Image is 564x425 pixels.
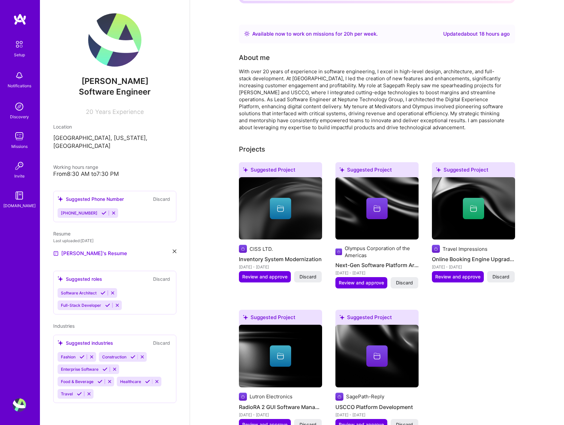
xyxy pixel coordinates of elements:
[53,237,176,244] div: Last uploaded: [DATE]
[239,68,505,131] div: With over 20 years of experience in software engineering, I excel in high-level design, architect...
[13,159,26,173] img: Invite
[492,273,509,280] span: Discard
[53,164,98,170] span: Working hours range
[239,162,322,180] div: Suggested Project
[335,162,419,180] div: Suggested Project
[100,290,105,295] i: Accept
[435,273,480,280] span: Review and approve
[53,134,176,150] p: [GEOGRAPHIC_DATA], [US_STATE], [GEOGRAPHIC_DATA]
[80,354,85,359] i: Accept
[61,303,101,308] span: Full-Stack Developer
[53,76,176,86] span: [PERSON_NAME]
[173,249,176,253] i: icon Close
[151,195,172,203] button: Discard
[339,315,344,320] i: icon SuggestedTeams
[335,261,419,269] h4: Next-Gen Software Platform Architecture
[53,171,176,178] div: From 8:30 AM to 7:30 PM
[391,277,418,288] button: Discard
[339,167,344,172] i: icon SuggestedTeams
[239,255,322,263] h4: Inventory System Modernization
[335,310,419,327] div: Suggested Project
[14,173,25,180] div: Invite
[344,31,350,37] span: 20
[335,393,343,401] img: Company logo
[239,245,247,253] img: Company logo
[239,411,322,418] div: [DATE] - [DATE]
[89,354,94,359] i: Reject
[432,177,515,240] img: cover
[335,325,419,387] img: cover
[86,108,93,115] span: 20
[88,13,141,67] img: User Avatar
[151,339,172,347] button: Discard
[97,379,102,384] i: Accept
[243,315,248,320] i: icon SuggestedTeams
[101,211,106,215] i: Accept
[13,13,27,25] img: logo
[443,245,487,252] div: Travel Impressions
[432,245,440,253] img: Company logo
[252,30,378,38] div: Available now to work on missions for h per week .
[53,123,176,130] div: Location
[13,398,26,412] img: User Avatar
[487,271,515,282] button: Discard
[13,130,26,143] img: teamwork
[239,271,291,282] button: Review and approve
[299,273,316,280] span: Discard
[243,167,248,172] i: icon SuggestedTeams
[443,30,510,38] div: Updated about 18 hours ago
[239,144,265,154] div: Projects
[432,162,515,180] div: Suggested Project
[154,379,159,384] i: Reject
[244,31,250,36] img: Availability
[335,403,419,411] h4: USCCO Platform Development
[335,411,419,418] div: [DATE] - [DATE]
[61,391,73,396] span: Travel
[239,263,322,270] div: [DATE] - [DATE]
[436,167,441,172] i: icon SuggestedTeams
[140,354,145,359] i: Reject
[58,196,124,203] div: Suggested Phone Number
[250,393,292,400] div: Lutron Electronics
[58,275,102,282] div: Suggested roles
[335,277,387,288] button: Review and approve
[58,339,113,346] div: Suggested industries
[53,251,59,256] img: Resume
[239,325,322,387] img: cover
[61,354,76,359] span: Fashion
[239,403,322,411] h4: RadioRA 2 GUI Software Management
[110,290,115,295] i: Reject
[111,211,116,215] i: Reject
[79,87,151,97] span: Software Engineer
[87,391,92,396] i: Reject
[396,279,413,286] span: Discard
[145,379,150,384] i: Accept
[8,82,31,89] div: Notifications
[242,273,287,280] span: Review and approve
[58,340,63,346] i: icon SuggestedTeams
[250,245,273,252] div: CISS LTD.
[432,263,515,270] div: [DATE] - [DATE]
[14,51,25,58] div: Setup
[61,367,98,372] span: Enterprise Software
[335,177,419,240] img: cover
[335,269,419,276] div: [DATE] - [DATE]
[95,108,144,115] span: Years Experience
[130,354,135,359] i: Accept
[239,177,322,240] img: cover
[432,255,515,263] h4: Online Booking Engine Upgrades
[432,271,484,282] button: Review and approve
[58,196,63,202] i: icon SuggestedTeams
[58,276,63,282] i: icon SuggestedTeams
[294,271,322,282] button: Discard
[13,100,26,113] img: discovery
[335,248,342,256] img: Company logo
[120,379,141,384] span: Healthcare
[102,354,126,359] span: Construction
[151,275,172,283] button: Discard
[239,144,265,154] div: Add projects you've worked on
[105,303,110,308] i: Accept
[53,249,127,257] a: [PERSON_NAME]'s Resume
[77,391,82,396] i: Accept
[61,290,96,295] span: Software Architect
